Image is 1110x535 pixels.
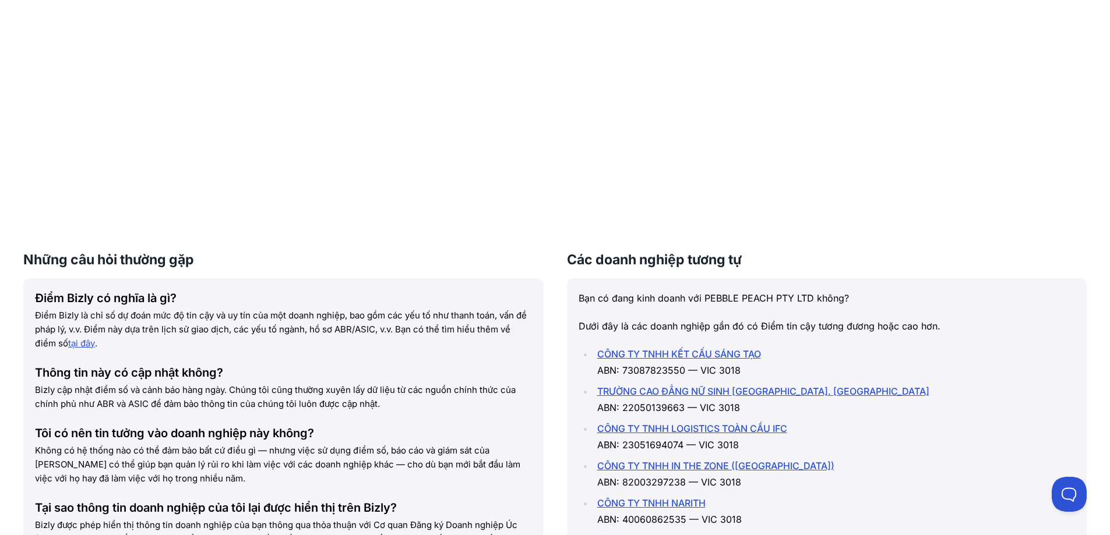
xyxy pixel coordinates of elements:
a: CÔNG TY TNHH LOGISTICS TOÀN CẦU IFC [597,423,787,434]
font: ABN: 22050139663 — VIC 3018 [597,402,740,413]
font: Điểm Bizly là chỉ số dự đoán mức độ tin cậy và uy tín của một doanh nghiệp, bao gồm các yếu tố nh... [35,310,527,349]
font: Dưới đây là các doanh nghiệp gần đó có Điểm tin cậy tương đương hoặc cao hơn. [579,320,940,332]
a: tại đây [68,338,95,349]
font: Điểm Bizly có nghĩa là gì? [35,291,177,305]
a: CÔNG TY TNHH IN THE ZONE ([GEOGRAPHIC_DATA]) [597,460,834,472]
font: ABN: 23051694074 — VIC 3018 [597,439,739,451]
font: ABN: 73087823550 — VIC 3018 [597,364,741,376]
font: Các doanh nghiệp tương tự [567,251,742,268]
font: ABN: 40060862535 — VIC 3018 [597,513,742,525]
font: Tôi có nên tin tưởng vào doanh nghiệp này không? [35,426,314,440]
a: CÔNG TY TNHH NARITH [597,497,706,509]
font: Bạn có đang kinh doanh với PEBBLE PEACH PTY LTD không? [579,292,849,304]
font: Không có hệ thống nào có thể đảm bảo bất cứ điều gì — nhưng việc sử dụng điểm số, báo cáo và giám... [35,445,520,484]
font: ABN: 82003297238 — VIC 3018 [597,476,741,488]
a: CÔNG TY TNHH KẾT CẤU SÁNG TẠO [597,348,761,360]
font: Thông tin này có cập nhật không? [35,366,223,380]
font: Bizly cập nhật điểm số và cảnh báo hàng ngày. Chúng tôi cũng thường xuyên lấy dữ liệu từ các nguồ... [35,384,516,409]
font: Tại sao thông tin doanh nghiệp của tôi lại được hiển thị trên Bizly? [35,501,397,515]
iframe: Toggle Customer Support [1052,477,1087,512]
a: TRƯỜNG CAO ĐẲNG NỮ SINH [GEOGRAPHIC_DATA]. [GEOGRAPHIC_DATA] [597,385,929,397]
font: . [95,338,97,349]
font: Những câu hỏi thường gặp [23,251,194,268]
